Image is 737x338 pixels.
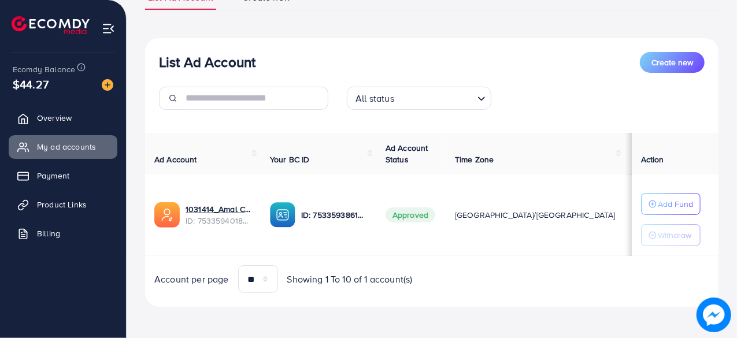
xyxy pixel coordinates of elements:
p: Withdraw [658,228,691,242]
a: Payment [9,164,117,187]
span: Ecomdy Balance [13,64,75,75]
button: Withdraw [641,224,701,246]
span: Time Zone [455,154,494,165]
span: Billing [37,228,60,239]
a: Billing [9,222,117,245]
a: My ad accounts [9,135,117,158]
p: ID: 7533593861403754513 [301,208,367,222]
span: Approved [386,207,435,222]
button: Create new [640,52,705,73]
img: logo [12,16,90,34]
img: ic-ba-acc.ded83a64.svg [270,202,295,228]
a: 1031414_Amal Collection_1754051557873 [186,203,251,215]
button: Add Fund [641,193,701,215]
span: $44.27 [13,76,49,92]
span: Ad Account [154,154,197,165]
span: Showing 1 To 10 of 1 account(s) [287,273,413,286]
a: Overview [9,106,117,129]
h3: List Ad Account [159,54,255,70]
span: All status [353,90,397,107]
span: Action [641,154,664,165]
p: Add Fund [658,197,693,211]
span: Overview [37,112,72,124]
span: Account per page [154,273,229,286]
a: Product Links [9,193,117,216]
span: My ad accounts [37,141,96,153]
img: ic-ads-acc.e4c84228.svg [154,202,180,228]
img: image [102,79,113,91]
span: Product Links [37,199,87,210]
input: Search for option [398,88,473,107]
img: image [698,299,729,330]
div: <span class='underline'>1031414_Amal Collection_1754051557873</span></br>7533594018068971521 [186,203,251,227]
span: Create new [651,57,693,68]
img: menu [102,22,115,35]
div: Search for option [347,87,491,110]
span: Payment [37,170,69,181]
span: Ad Account Status [386,142,428,165]
span: ID: 7533594018068971521 [186,215,251,226]
span: [GEOGRAPHIC_DATA]/[GEOGRAPHIC_DATA] [455,209,616,221]
span: Your BC ID [270,154,310,165]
